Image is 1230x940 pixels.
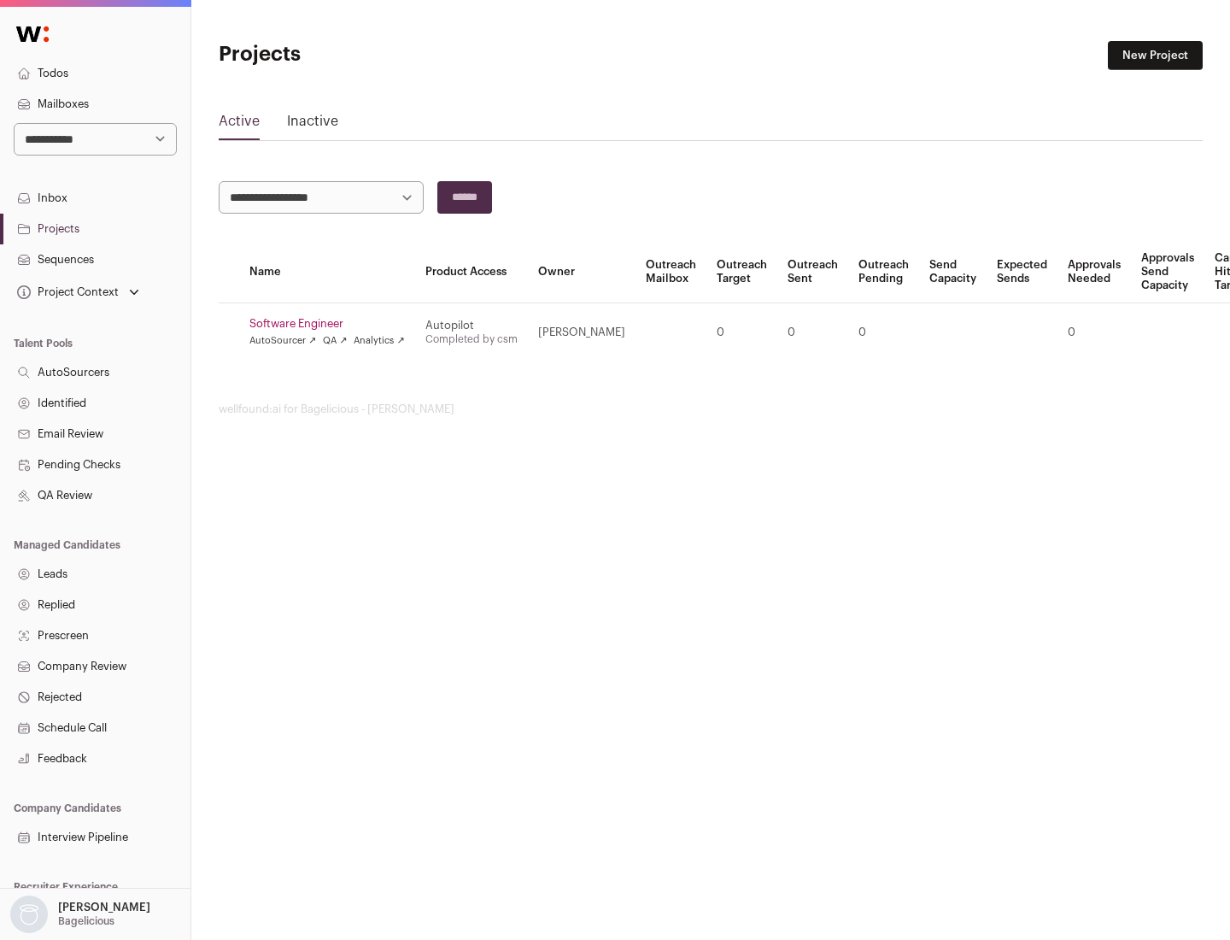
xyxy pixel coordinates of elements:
[528,303,635,362] td: [PERSON_NAME]
[706,303,777,362] td: 0
[10,896,48,933] img: nopic.png
[987,241,1057,303] th: Expected Sends
[14,280,143,304] button: Open dropdown
[848,303,919,362] td: 0
[919,241,987,303] th: Send Capacity
[249,334,316,348] a: AutoSourcer ↗
[58,914,114,928] p: Bagelicious
[58,901,150,914] p: [PERSON_NAME]
[1108,41,1203,70] a: New Project
[14,285,119,299] div: Project Context
[425,334,518,344] a: Completed by csm
[706,241,777,303] th: Outreach Target
[7,896,154,933] button: Open dropdown
[249,317,405,331] a: Software Engineer
[7,17,58,51] img: Wellfound
[323,334,347,348] a: QA ↗
[635,241,706,303] th: Outreach Mailbox
[287,111,338,138] a: Inactive
[425,319,518,332] div: Autopilot
[777,241,848,303] th: Outreach Sent
[1131,241,1204,303] th: Approvals Send Capacity
[848,241,919,303] th: Outreach Pending
[415,241,528,303] th: Product Access
[1057,303,1131,362] td: 0
[219,402,1203,416] footer: wellfound:ai for Bagelicious - [PERSON_NAME]
[528,241,635,303] th: Owner
[219,111,260,138] a: Active
[354,334,404,348] a: Analytics ↗
[777,303,848,362] td: 0
[1057,241,1131,303] th: Approvals Needed
[239,241,415,303] th: Name
[219,41,547,68] h1: Projects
